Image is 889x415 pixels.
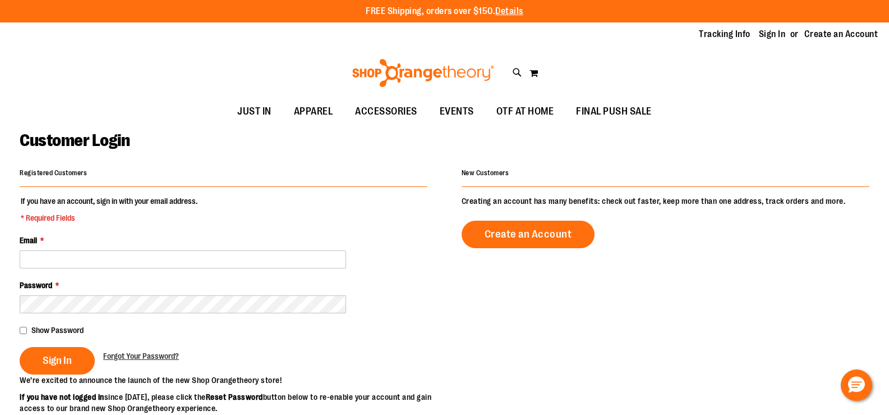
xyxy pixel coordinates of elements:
button: Hello, have a question? Let’s chat. [841,370,872,401]
img: Shop Orangetheory [351,59,496,87]
span: OTF AT HOME [496,99,554,124]
p: since [DATE], please click the button below to re-enable your account and gain access to our bran... [20,391,445,414]
strong: If you have not logged in [20,393,104,402]
a: Forgot Your Password? [103,350,179,362]
strong: Reset Password [206,393,263,402]
p: We’re excited to announce the launch of the new Shop Orangetheory store! [20,375,445,386]
a: Tracking Info [699,28,750,40]
a: APPAREL [283,99,344,125]
a: Sign In [759,28,786,40]
a: Create an Account [462,221,595,248]
span: APPAREL [294,99,333,124]
span: Forgot Your Password? [103,352,179,361]
span: * Required Fields [21,212,197,224]
a: Details [495,6,523,16]
p: Creating an account has many benefits: check out faster, keep more than one address, track orders... [462,195,869,207]
span: Sign In [43,354,72,367]
a: FINAL PUSH SALE [565,99,663,125]
a: Create an Account [804,28,878,40]
strong: Registered Customers [20,169,87,177]
a: OTF AT HOME [485,99,565,125]
span: JUST IN [237,99,271,124]
strong: New Customers [462,169,509,177]
span: Email [20,236,37,245]
span: Create an Account [485,228,572,240]
button: Sign In [20,347,95,375]
span: Password [20,281,52,290]
a: EVENTS [429,99,485,125]
span: EVENTS [440,99,474,124]
a: ACCESSORIES [344,99,429,125]
legend: If you have an account, sign in with your email address. [20,195,199,224]
a: JUST IN [226,99,283,125]
span: FINAL PUSH SALE [576,99,652,124]
span: Show Password [31,326,84,335]
span: ACCESSORIES [355,99,417,124]
span: Customer Login [20,131,130,150]
p: FREE Shipping, orders over $150. [366,5,523,18]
